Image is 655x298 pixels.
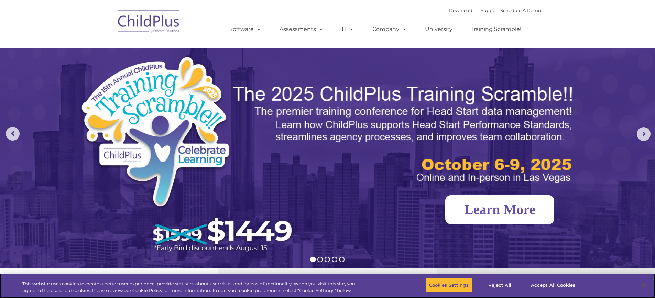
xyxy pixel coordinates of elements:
[22,280,360,294] div: This website uses cookies to create a better user experience, provide statistics about user visit...
[425,278,472,293] button: Cookies Settings
[481,8,499,13] a: Support
[114,5,183,40] img: ChildPlus by Procare Solutions
[96,45,117,51] span: Last name
[449,8,472,13] a: Download
[449,8,541,13] font: |
[273,22,330,36] a: Assessments
[464,22,530,36] a: Training Scramble!!
[418,22,459,36] a: University
[222,22,268,36] a: Software
[335,22,361,36] a: IT
[636,278,652,293] button: Close
[445,195,554,224] a: Learn More
[478,278,521,293] button: Reject All
[365,22,414,36] a: Company
[527,278,579,293] button: Accept All Cookies
[96,74,125,79] span: Phone number
[500,8,541,13] a: Schedule A Demo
